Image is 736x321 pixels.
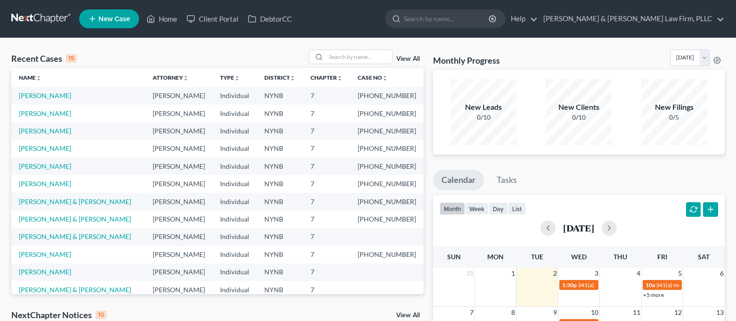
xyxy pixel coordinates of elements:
button: day [489,202,508,215]
i: unfold_more [382,75,388,81]
div: 15 [66,54,77,63]
td: 7 [303,193,350,210]
td: [PERSON_NAME] [145,263,213,281]
div: New Leads [450,102,516,113]
span: 1 [510,268,516,279]
div: 10 [96,311,106,319]
td: Individual [213,175,257,192]
input: Search by name... [404,10,490,27]
td: NYNB [257,122,303,140]
td: NYNB [257,246,303,263]
span: 13 [715,307,725,318]
span: 10a [646,281,655,288]
a: [PERSON_NAME] [19,144,71,152]
td: NYNB [257,105,303,122]
td: NYNB [257,157,303,175]
span: 11 [632,307,641,318]
a: Calendar [433,170,484,190]
td: [PHONE_NUMBER] [350,246,424,263]
div: New Filings [641,102,707,113]
span: 12 [673,307,683,318]
td: [PERSON_NAME] [145,246,213,263]
td: NYNB [257,281,303,298]
td: 7 [303,175,350,192]
a: [PERSON_NAME] & [PERSON_NAME] Law Firm, PLLC [539,10,724,27]
td: Individual [213,122,257,140]
a: Nameunfold_more [19,74,41,81]
td: 7 [303,228,350,246]
a: [PERSON_NAME] [19,91,71,99]
td: Individual [213,228,257,246]
td: [PERSON_NAME] [145,140,213,157]
td: [PHONE_NUMBER] [350,193,424,210]
td: Individual [213,263,257,281]
a: [PERSON_NAME] [19,162,71,170]
td: NYNB [257,263,303,281]
i: unfold_more [337,75,343,81]
td: [PERSON_NAME] [145,281,213,298]
td: 7 [303,210,350,228]
td: 7 [303,105,350,122]
td: NYNB [257,228,303,246]
td: Individual [213,210,257,228]
a: Home [142,10,182,27]
a: Help [506,10,538,27]
a: View All [396,312,420,319]
td: Individual [213,281,257,298]
span: Tue [531,253,543,261]
a: [PERSON_NAME] [19,250,71,258]
a: [PERSON_NAME] & [PERSON_NAME] [19,232,131,240]
span: 2 [552,268,558,279]
div: 0/10 [450,113,516,122]
span: Wed [571,253,587,261]
div: 0/10 [546,113,612,122]
a: Attorneyunfold_more [153,74,188,81]
td: [PERSON_NAME] [145,210,213,228]
i: unfold_more [36,75,41,81]
a: Client Portal [182,10,243,27]
td: [PHONE_NUMBER] [350,140,424,157]
span: 6 [719,268,725,279]
span: New Case [98,16,130,23]
td: NYNB [257,140,303,157]
iframe: Intercom live chat [704,289,727,312]
td: [PERSON_NAME] [145,122,213,140]
a: [PERSON_NAME] [19,180,71,188]
td: [PHONE_NUMBER] [350,210,424,228]
span: 31 [465,268,474,279]
td: [PERSON_NAME] [145,193,213,210]
a: Typeunfold_more [220,74,240,81]
i: unfold_more [290,75,295,81]
span: 341(a) meeting for [PERSON_NAME] [578,281,669,288]
span: 9 [552,307,558,318]
td: [PHONE_NUMBER] [350,175,424,192]
span: Sun [447,253,461,261]
div: 0/5 [641,113,707,122]
span: Sat [698,253,710,261]
td: 7 [303,122,350,140]
td: 7 [303,263,350,281]
td: Individual [213,87,257,104]
td: [PHONE_NUMBER] [350,105,424,122]
td: 7 [303,140,350,157]
td: NYNB [257,193,303,210]
a: [PERSON_NAME] [19,109,71,117]
span: 10 [590,307,599,318]
td: [PHONE_NUMBER] [350,87,424,104]
td: [PERSON_NAME] [145,105,213,122]
span: 8 [510,307,516,318]
td: NYNB [257,87,303,104]
a: DebtorCC [243,10,296,27]
a: View All [396,56,420,62]
td: Individual [213,157,257,175]
td: [PERSON_NAME] [145,228,213,246]
td: Individual [213,105,257,122]
a: [PERSON_NAME] & [PERSON_NAME] [19,198,131,206]
td: Individual [213,140,257,157]
h3: Monthly Progress [433,55,500,66]
i: unfold_more [234,75,240,81]
span: Thu [613,253,627,261]
a: Chapterunfold_more [311,74,343,81]
td: NYNB [257,175,303,192]
input: Search by name... [326,50,392,64]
